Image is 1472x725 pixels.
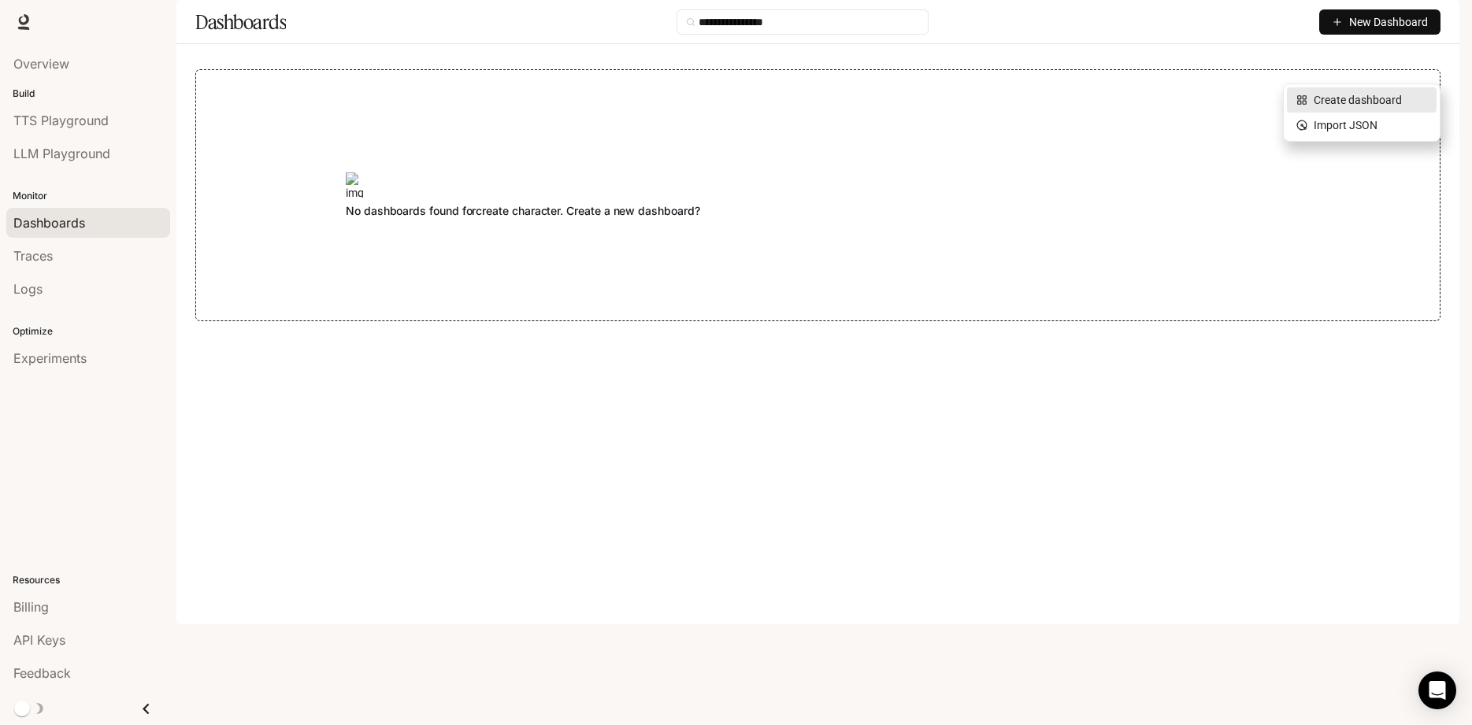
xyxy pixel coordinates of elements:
button: New Dashboard [1319,9,1440,35]
span: New Dashboard [1349,13,1428,31]
div: Open Intercom Messenger [1418,671,1456,709]
h1: Dashboards [195,6,286,38]
img: img [346,172,371,198]
div: Create dashboard [1296,91,1427,109]
span: No dashboards found for create character . Create a new dashboard? [346,204,700,218]
div: Import JSON [1296,117,1427,134]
